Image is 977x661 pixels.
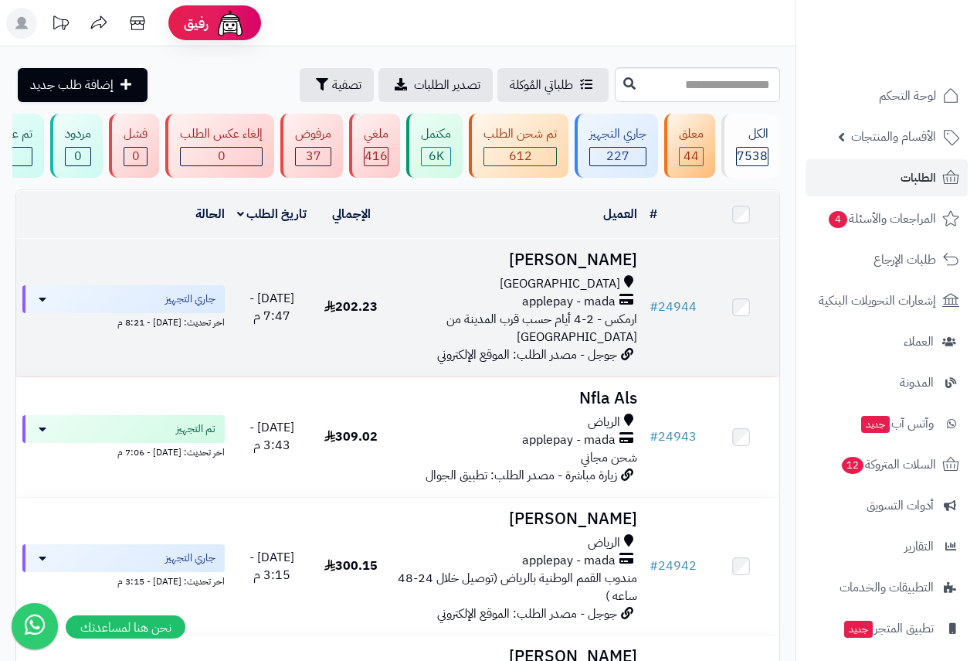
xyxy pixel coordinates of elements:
span: 6K [429,147,444,165]
span: 44 [684,147,699,165]
span: تصفية [332,76,361,94]
h3: [PERSON_NAME] [395,251,637,269]
a: المدونة [806,364,968,401]
div: مردود [65,125,91,143]
a: الطلبات [806,159,968,196]
img: ai-face.png [215,8,246,39]
span: [DATE] - 3:43 م [249,418,294,455]
span: الرياض [588,414,620,431]
span: 0 [218,147,226,165]
a: ملغي 416 [346,114,403,178]
a: #24944 [650,298,697,316]
div: 6043 [422,148,450,165]
span: 0 [132,147,140,165]
div: مرفوض [295,125,331,143]
span: طلباتي المُوكلة [510,76,573,94]
img: logo-2.png [872,24,962,56]
a: الإجمالي [332,205,371,223]
span: الأقسام والمنتجات [851,126,936,148]
span: شحن مجاني [581,448,637,467]
a: تصدير الطلبات [378,68,493,102]
span: جاري التجهيز [165,291,215,307]
a: مرفوض 37 [277,114,346,178]
a: مردود 0 [47,114,106,178]
a: فشل 0 [106,114,162,178]
span: مندوب القمم الوطنية بالرياض (توصيل خلال 24-48 ساعه ) [398,569,637,605]
a: التطبيقات والخدمات [806,569,968,606]
span: applepay - mada [522,552,616,570]
a: لوحة التحكم [806,77,968,114]
button: تصفية [300,68,374,102]
span: [DATE] - 3:15 م [249,548,294,584]
span: الرياض [588,534,620,552]
div: اخر تحديث: [DATE] - 8:21 م [22,313,225,329]
span: 0 [74,147,82,165]
div: تم شحن الطلب [483,125,557,143]
a: طلبات الإرجاع [806,241,968,278]
span: جاري التجهيز [165,550,215,566]
div: الكل [736,125,768,143]
span: العملاء [904,331,934,353]
span: 7538 [737,147,768,165]
a: التقارير [806,528,968,565]
div: 0 [124,148,147,165]
span: المراجعات والأسئلة [827,208,936,230]
a: أدوات التسويق [806,487,968,524]
span: التقارير [904,536,934,557]
span: 202.23 [324,298,378,316]
span: تم التجهيز [176,421,215,437]
span: جوجل - مصدر الطلب: الموقع الإلكتروني [437,346,617,364]
h3: [PERSON_NAME] [395,510,637,528]
a: إلغاء عكس الطلب 0 [162,114,277,178]
a: معلق 44 [661,114,718,178]
div: جاري التجهيز [589,125,646,143]
span: 12 [841,456,864,475]
div: معلق [679,125,704,143]
div: مكتمل [421,125,451,143]
a: #24942 [650,557,697,575]
span: applepay - mada [522,293,616,311]
span: 300.15 [324,557,378,575]
div: 227 [590,148,646,165]
a: تم شحن الطلب 612 [466,114,572,178]
span: 309.02 [324,428,378,446]
div: اخر تحديث: [DATE] - 7:06 م [22,443,225,459]
span: المدونة [900,372,934,394]
span: إضافة طلب جديد [30,76,114,94]
span: applepay - mada [522,431,616,449]
span: جوجل - مصدر الطلب: الموقع الإلكتروني [437,605,617,623]
a: إشعارات التحويلات البنكية [806,282,968,319]
span: 37 [306,147,321,165]
div: اخر تحديث: [DATE] - 3:15 م [22,572,225,588]
a: # [650,205,657,223]
a: الكل7538 [718,114,783,178]
a: وآتس آبجديد [806,405,968,442]
span: رفيق [184,14,209,32]
span: جديد [844,621,873,638]
a: إضافة طلب جديد [18,68,148,102]
span: جديد [861,416,890,433]
a: جاري التجهيز 227 [572,114,661,178]
a: العملاء [806,323,968,360]
span: 612 [509,147,532,165]
span: # [650,557,658,575]
a: #24943 [650,428,697,446]
span: ارمكس - 2-4 أيام حسب قرب المدينة من [GEOGRAPHIC_DATA] [446,310,637,346]
span: لوحة التحكم [879,85,936,107]
div: 44 [680,148,703,165]
a: تحديثات المنصة [41,8,80,43]
a: طلباتي المُوكلة [497,68,609,102]
div: فشل [124,125,148,143]
a: العميل [603,205,637,223]
span: التطبيقات والخدمات [840,577,934,598]
span: الطلبات [901,167,936,189]
span: 4 [828,210,848,229]
span: تصدير الطلبات [414,76,480,94]
a: المراجعات والأسئلة4 [806,200,968,237]
div: ملغي [364,125,388,143]
a: الحالة [195,205,225,223]
h3: Nfla Als [395,390,637,407]
span: أدوات التسويق [867,495,934,516]
span: السلات المتروكة [840,454,936,475]
div: 37 [296,148,331,165]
